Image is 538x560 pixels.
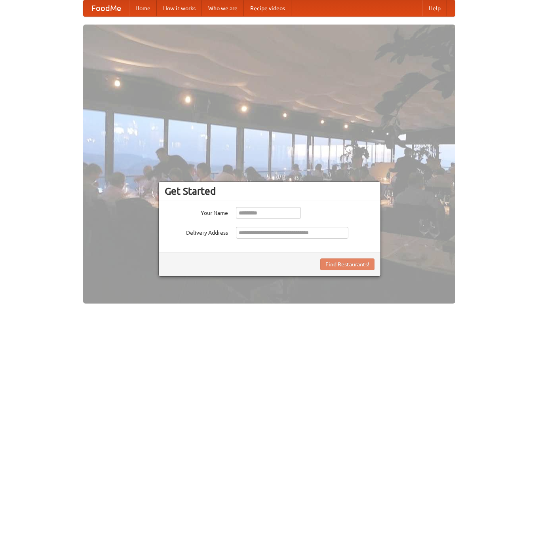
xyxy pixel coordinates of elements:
[84,0,129,16] a: FoodMe
[244,0,291,16] a: Recipe videos
[129,0,157,16] a: Home
[165,207,228,217] label: Your Name
[165,227,228,237] label: Delivery Address
[202,0,244,16] a: Who we are
[422,0,447,16] a: Help
[157,0,202,16] a: How it works
[320,258,375,270] button: Find Restaurants!
[165,185,375,197] h3: Get Started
